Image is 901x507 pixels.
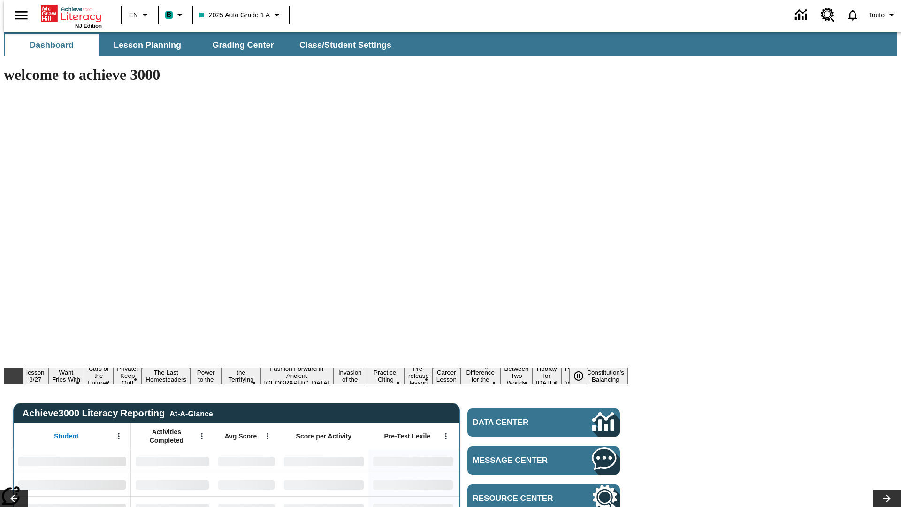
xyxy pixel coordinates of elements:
[467,446,620,475] a: Message Center
[292,34,399,56] button: Class/Student Settings
[142,368,190,384] button: Slide 5 The Last Homesteaders
[333,361,367,392] button: Slide 9 The Invasion of the Free CD
[214,473,279,496] div: No Data,
[84,364,113,388] button: Slide 3 Cars of the Future?
[114,40,181,51] span: Lesson Planning
[865,7,901,23] button: Profile/Settings
[815,2,840,28] a: Resource Center, Will open in new tab
[112,429,126,443] button: Open Menu
[100,34,194,56] button: Lesson Planning
[196,7,286,23] button: Class: 2025 Auto Grade 1 A, Select your class
[789,2,815,28] a: Data Center
[54,432,78,440] span: Student
[569,368,597,384] div: Pause
[460,361,501,392] button: Slide 13 Making a Difference for the Planet
[384,432,431,440] span: Pre-Test Lexile
[23,408,213,419] span: Achieve3000 Literacy Reporting
[473,456,564,465] span: Message Center
[4,32,897,56] div: SubNavbar
[195,429,209,443] button: Open Menu
[569,368,588,384] button: Pause
[8,1,35,29] button: Open side menu
[299,40,391,51] span: Class/Student Settings
[169,408,213,418] div: At-A-Glance
[4,34,400,56] div: SubNavbar
[30,40,74,51] span: Dashboard
[41,3,102,29] div: Home
[467,408,620,437] a: Data Center
[532,364,561,388] button: Slide 15 Hooray for Constitution Day!
[840,3,865,27] a: Notifications
[221,361,260,392] button: Slide 7 Attack of the Terrifying Tomatoes
[75,23,102,29] span: NJ Edition
[136,428,198,445] span: Activities Completed
[113,364,142,388] button: Slide 4 Private! Keep Out!
[196,34,290,56] button: Grading Center
[214,449,279,473] div: No Data,
[224,432,257,440] span: Avg Score
[161,7,189,23] button: Boost Class color is teal. Change class color
[260,429,275,443] button: Open Menu
[473,418,561,427] span: Data Center
[583,361,628,392] button: Slide 17 The Constitution's Balancing Act
[131,449,214,473] div: No Data,
[433,368,460,384] button: Slide 12 Career Lesson
[367,361,405,392] button: Slide 10 Mixed Practice: Citing Evidence
[4,66,628,84] h1: welcome to achieve 3000
[23,361,48,392] button: Slide 1 Test lesson 3/27 en
[212,40,274,51] span: Grading Center
[125,7,155,23] button: Language: EN, Select a language
[473,494,564,503] span: Resource Center
[561,364,583,388] button: Slide 16 Point of View
[131,473,214,496] div: No Data,
[439,429,453,443] button: Open Menu
[190,361,221,392] button: Slide 6 Solar Power to the People
[199,10,270,20] span: 2025 Auto Grade 1 A
[405,364,433,388] button: Slide 11 Pre-release lesson
[41,4,102,23] a: Home
[129,10,138,20] span: EN
[167,9,171,21] span: B
[873,490,901,507] button: Lesson carousel, Next
[296,432,352,440] span: Score per Activity
[48,361,84,392] button: Slide 2 Do You Want Fries With That?
[500,364,532,388] button: Slide 14 Between Two Worlds
[5,34,99,56] button: Dashboard
[869,10,885,20] span: Tauto
[260,364,333,388] button: Slide 8 Fashion Forward in Ancient Rome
